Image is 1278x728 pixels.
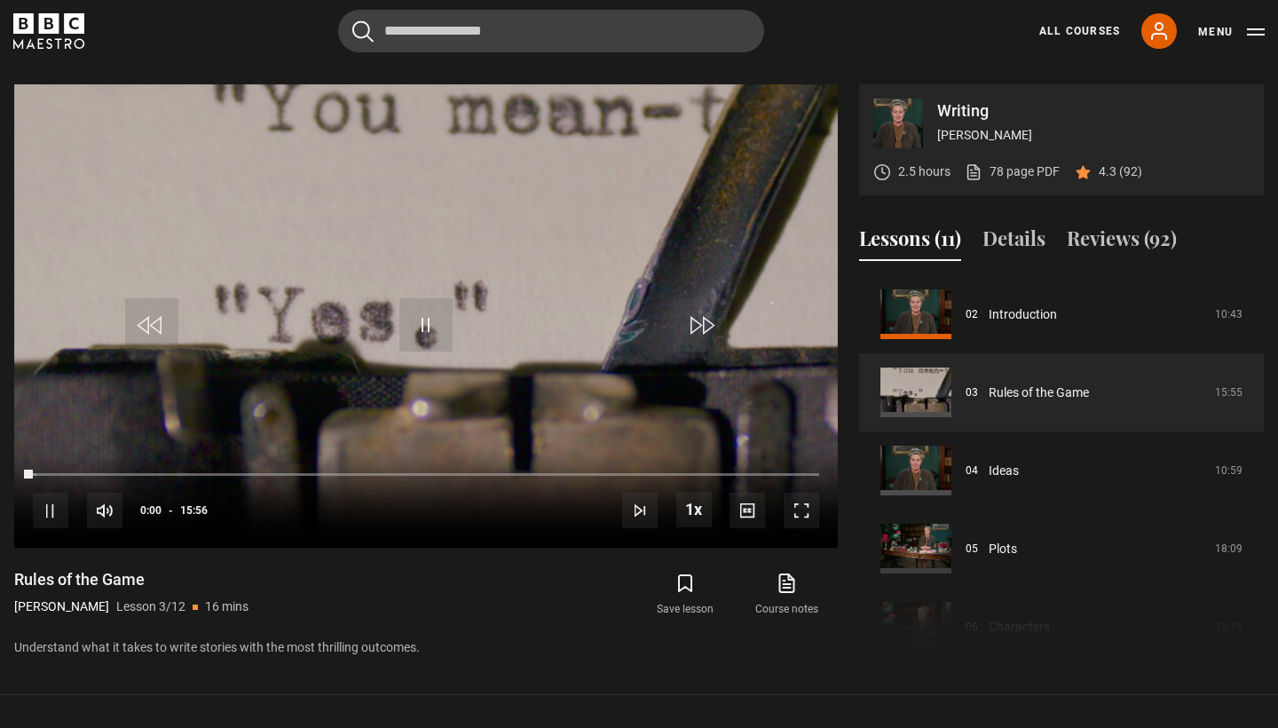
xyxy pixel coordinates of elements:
a: 78 page PDF [965,162,1060,181]
video-js: Video Player [14,84,838,548]
span: 0:00 [140,495,162,526]
button: Save lesson [635,569,736,621]
p: 16 mins [205,597,248,616]
button: Mute [87,493,122,528]
a: Ideas [989,462,1019,480]
button: Captions [730,493,765,528]
div: Progress Bar [33,473,819,477]
button: Playback Rate [676,492,712,527]
a: All Courses [1039,23,1120,39]
button: Lessons (11) [859,224,961,261]
p: Writing [937,103,1250,119]
svg: BBC Maestro [13,13,84,49]
p: 2.5 hours [898,162,951,181]
button: Submit the search query [352,20,374,43]
button: Fullscreen [784,493,819,528]
p: [PERSON_NAME] [937,126,1250,145]
button: Next Lesson [622,493,658,528]
a: Plots [989,540,1017,558]
button: Pause [33,493,68,528]
p: Lesson 3/12 [116,597,185,616]
h1: Rules of the Game [14,569,248,590]
button: Toggle navigation [1198,23,1265,41]
span: - [169,504,173,517]
p: [PERSON_NAME] [14,597,109,616]
p: Understand what it takes to write stories with the most thrilling outcomes. [14,638,838,657]
a: Rules of the Game [989,384,1089,402]
span: 15:56 [180,495,208,526]
a: Course notes [737,569,838,621]
button: Details [982,224,1045,261]
a: Introduction [989,305,1057,324]
input: Search [338,10,764,52]
button: Reviews (92) [1067,224,1177,261]
p: 4.3 (92) [1099,162,1142,181]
